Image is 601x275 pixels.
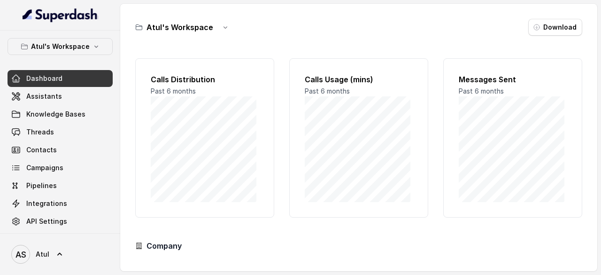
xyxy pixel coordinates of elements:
p: Atul's Workspace [31,41,90,52]
span: Past 6 months [151,87,196,95]
h3: Atul's Workspace [146,22,213,33]
h2: Calls Usage (mins) [305,74,413,85]
text: AS [15,250,26,259]
span: Integrations [26,199,67,208]
span: Past 6 months [459,87,504,95]
h3: Company [146,240,182,251]
a: Contacts [8,141,113,158]
a: Atul [8,241,113,267]
a: Dashboard [8,70,113,87]
a: Voices Library [8,231,113,248]
span: Campaigns [26,163,63,173]
img: light.svg [23,8,98,23]
span: Knowledge Bases [26,110,85,119]
span: Contacts [26,145,57,155]
a: Integrations [8,195,113,212]
span: API Settings [26,217,67,226]
span: Past 6 months [305,87,350,95]
button: Atul's Workspace [8,38,113,55]
span: Atul [36,250,49,259]
span: Pipelines [26,181,57,190]
a: Assistants [8,88,113,105]
button: Download [528,19,582,36]
a: Campaigns [8,159,113,176]
h2: Messages Sent [459,74,567,85]
span: Threads [26,127,54,137]
span: Assistants [26,92,62,101]
span: Dashboard [26,74,62,83]
a: Knowledge Bases [8,106,113,123]
a: Pipelines [8,177,113,194]
a: API Settings [8,213,113,230]
a: Threads [8,124,113,141]
h2: Calls Distribution [151,74,259,85]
